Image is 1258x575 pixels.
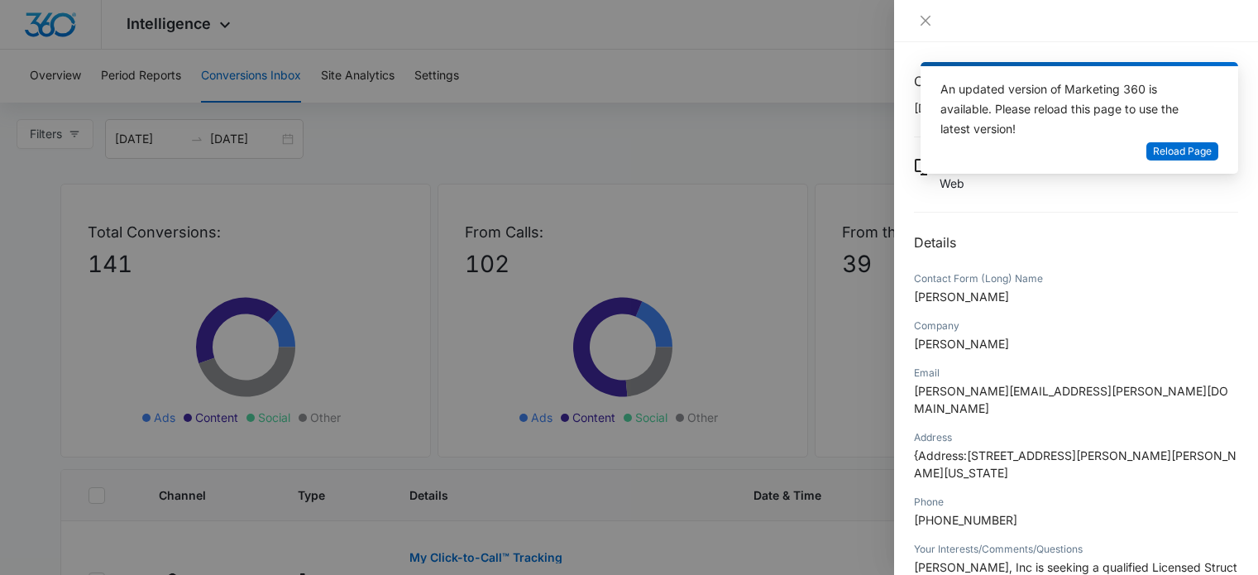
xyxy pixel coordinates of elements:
div: An updated version of Marketing 360 is available. Please reload this page to use the latest version! [940,79,1198,139]
div: Address [914,430,1238,445]
div: Email [914,366,1238,381]
button: Reload Page [1146,142,1218,161]
div: Company [914,319,1238,333]
span: [PERSON_NAME] [914,290,1009,304]
span: [PERSON_NAME] [914,337,1009,351]
span: Reload Page [1153,144,1212,160]
div: Your Interests/Comments/Questions [914,542,1238,557]
div: Phone [914,495,1238,510]
h2: Details [914,232,1238,252]
h1: Contact Form (Long) [914,71,1238,91]
span: {Address:[STREET_ADDRESS][PERSON_NAME][PERSON_NAME][US_STATE] [914,448,1236,480]
span: close [919,14,932,27]
div: Contact Form (Long) Name [914,271,1238,286]
span: [PHONE_NUMBER] [914,513,1017,527]
span: [PERSON_NAME][EMAIL_ADDRESS][PERSON_NAME][DOMAIN_NAME] [914,384,1228,415]
button: Close [914,13,937,28]
p: [DATE] 11:09am [914,99,1238,117]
